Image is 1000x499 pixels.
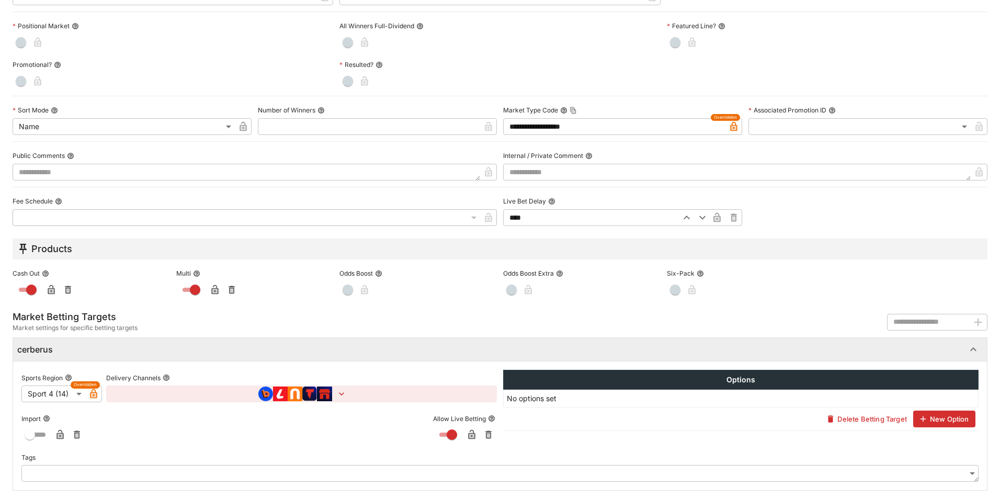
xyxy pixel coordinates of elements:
p: Public Comments [13,151,65,160]
button: Six-Pack [697,270,704,277]
p: Sports Region [21,373,63,382]
p: Associated Promotion ID [748,106,826,115]
button: Allow Live Betting [488,415,495,422]
p: Fee Schedule [13,197,53,206]
button: Promotional? [54,61,61,69]
button: Fee Schedule [55,198,62,205]
p: Positional Market [13,21,70,30]
img: brand [317,387,332,401]
p: Market Type Code [503,106,558,115]
img: brand [258,387,273,401]
td: No options set [504,390,979,407]
button: Featured Line? [718,22,725,30]
button: Associated Promotion ID [828,107,836,114]
button: Market Type CodeCopy To Clipboard [560,107,567,114]
th: Options [504,370,979,390]
h5: Market Betting Targets [13,311,138,323]
div: Sport 4 (14) [21,385,85,402]
p: Promotional? [13,60,52,69]
button: Odds Boost Extra [556,270,563,277]
img: brand [273,387,288,401]
button: Odds Boost [375,270,382,277]
p: Live Bet Delay [503,197,546,206]
button: Sports Region [65,374,72,381]
p: Odds Boost [339,269,373,278]
p: Tags [21,453,36,462]
p: All Winners Full-Dividend [339,21,414,30]
div: Name [13,118,235,135]
p: Resulted? [339,60,373,69]
button: Multi [193,270,200,277]
button: Copy To Clipboard [570,107,577,114]
p: Odds Boost Extra [503,269,554,278]
p: Number of Winners [258,106,315,115]
button: Delete Betting Target [821,411,913,427]
button: Sort Mode [51,107,58,114]
p: Featured Line? [667,21,716,30]
span: Overridden [74,381,97,388]
button: Internal / Private Comment [585,152,593,160]
button: New Option [913,411,975,427]
span: Market settings for specific betting targets [13,323,138,333]
p: Cash Out [13,269,40,278]
img: brand [288,387,302,401]
p: Multi [176,269,191,278]
button: Number of Winners [317,107,325,114]
button: All Winners Full-Dividend [416,22,424,30]
h6: cerberus [17,344,53,355]
button: Live Bet Delay [548,198,555,205]
span: Overridden [714,114,737,121]
p: Delivery Channels [106,373,161,382]
p: Sort Mode [13,106,49,115]
p: Six-Pack [667,269,695,278]
button: Resulted? [376,61,383,69]
p: Internal / Private Comment [503,151,583,160]
button: Import [43,415,50,422]
button: Cash Out [42,270,49,277]
button: Public Comments [67,152,74,160]
button: Positional Market [72,22,79,30]
h5: Products [31,243,72,255]
img: brand [302,387,317,401]
button: Delivery Channels [163,374,170,381]
p: Allow Live Betting [433,414,486,423]
p: Import [21,414,41,423]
